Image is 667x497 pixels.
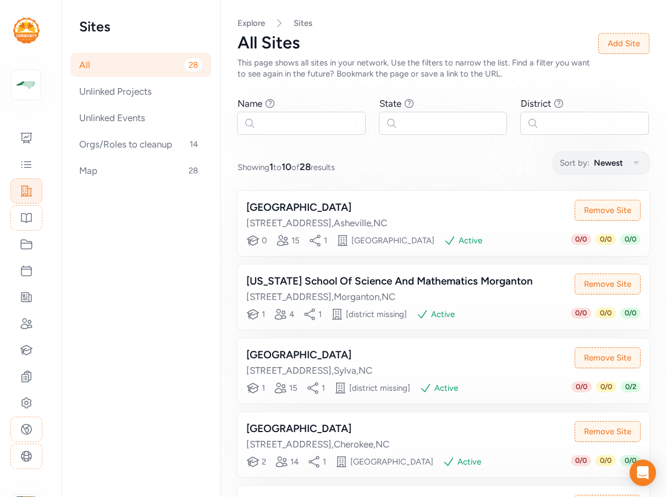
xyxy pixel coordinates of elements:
[346,309,407,320] div: [district missing]
[553,151,650,174] button: Sort by:Newest
[269,161,273,172] span: 1
[521,97,551,110] div: District
[246,347,372,363] div: [GEOGRAPHIC_DATA]
[620,455,641,466] span: 0 / 0
[575,274,641,294] button: Remove Site
[379,97,401,110] div: State
[322,383,325,394] div: 1
[575,421,641,442] button: Remove Site
[246,290,533,303] div: [STREET_ADDRESS] , Morganton , NC
[246,274,533,289] div: [US_STATE] School Of Science And Mathematics Morganton
[282,161,291,172] span: 10
[246,200,387,215] div: [GEOGRAPHIC_DATA]
[70,159,211,183] div: Map
[70,132,211,156] div: Orgs/Roles to cleanup
[291,235,300,246] div: 15
[594,156,623,170] span: Newest
[575,347,641,368] button: Remove Site
[289,383,297,394] div: 15
[575,200,641,221] button: Remove Site
[560,156,589,170] span: Sort by:
[238,57,598,79] div: This page shows all sites in your network. Use the filters to narrow the list. Find a filter you ...
[238,18,649,29] nav: Breadcrumb
[434,383,458,394] div: Active
[238,33,598,53] div: All Sites
[79,18,202,35] h2: Sites
[262,383,265,394] div: 1
[323,456,326,467] div: 1
[14,73,38,97] img: logo
[300,161,311,172] span: 28
[262,235,267,246] div: 0
[571,455,591,466] span: 0 / 0
[70,53,211,77] div: All
[596,234,616,245] span: 0 / 0
[70,79,211,103] div: Unlinked Projects
[598,33,649,54] button: Add Site
[289,309,294,320] div: 4
[246,421,389,436] div: [GEOGRAPHIC_DATA]
[630,460,656,486] div: Open Intercom Messenger
[246,438,389,451] div: [STREET_ADDRESS] , Cherokee , NC
[571,381,592,392] span: 0 / 0
[185,138,202,151] span: 14
[596,381,616,392] span: 0 / 0
[238,97,262,110] div: Name
[459,235,482,246] div: Active
[262,309,265,320] div: 1
[350,456,433,467] div: [GEOGRAPHIC_DATA]
[351,235,434,246] div: [GEOGRAPHIC_DATA]
[238,160,335,173] span: Showing to of results
[571,308,591,319] span: 0 / 0
[70,106,211,130] div: Unlinked Events
[621,381,641,392] span: 0 / 2
[596,455,616,466] span: 0 / 0
[294,18,312,29] a: Sites
[318,309,322,320] div: 1
[457,456,481,467] div: Active
[571,234,591,245] span: 0 / 0
[262,456,266,467] div: 2
[238,18,265,28] a: Explore
[246,364,372,377] div: [STREET_ADDRESS] , Sylva , NC
[13,18,40,43] img: logo
[620,308,641,319] span: 0 / 0
[620,234,641,245] span: 0 / 0
[349,383,410,394] div: [district missing]
[324,235,327,246] div: 1
[596,308,616,319] span: 0 / 0
[431,309,455,320] div: Active
[290,456,299,467] div: 14
[184,58,202,72] span: 28
[246,216,387,230] div: [STREET_ADDRESS] , Asheville , NC
[184,164,202,177] span: 28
